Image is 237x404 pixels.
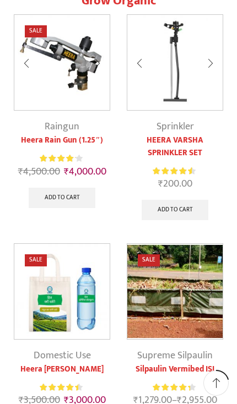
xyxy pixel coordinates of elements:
a: Heera Rain Gun (1.25″) [14,134,110,146]
span: Rated out of 5 [40,153,76,164]
a: Silpaulin Vermibed ISI [127,363,223,375]
a: Add to cart: “Heera Rain Gun (1.25")” [29,188,95,208]
a: Sprinkler [157,118,194,135]
a: Raingun [45,118,79,135]
div: Rated 4.17 out of 5 [153,382,197,393]
img: Heera Raingun 1.50 [14,15,110,110]
div: Rated 4.00 out of 5 [40,153,84,164]
bdi: 4,500.00 [18,163,60,180]
a: Domestic Use [34,347,91,364]
span: Rated out of 5 [153,382,190,393]
a: Add to cart: “HEERA VARSHA SPRINKLER SET” [142,200,208,220]
a: Heera [PERSON_NAME] [14,363,110,375]
span: Rated out of 5 [153,166,192,177]
a: HEERA VARSHA SPRINKLER SET [127,134,223,159]
img: Impact Mini Sprinkler [127,15,223,110]
span: ₹ [18,163,23,180]
div: Rated 4.37 out of 5 [153,166,197,177]
span: ₹ [158,176,163,192]
bdi: 200.00 [158,176,192,192]
span: ₹ [64,163,69,180]
div: Rated 4.33 out of 5 [40,382,84,393]
span: Rated out of 5 [40,382,78,393]
span: Sale [25,254,47,266]
a: Supreme Silpaulin [137,347,213,364]
span: Sale [25,25,47,37]
img: Silpaulin Vermibed ISI [127,244,223,339]
span: Sale [138,254,160,266]
bdi: 4,000.00 [64,163,106,180]
img: Heera Vermi Nursery [14,244,110,339]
